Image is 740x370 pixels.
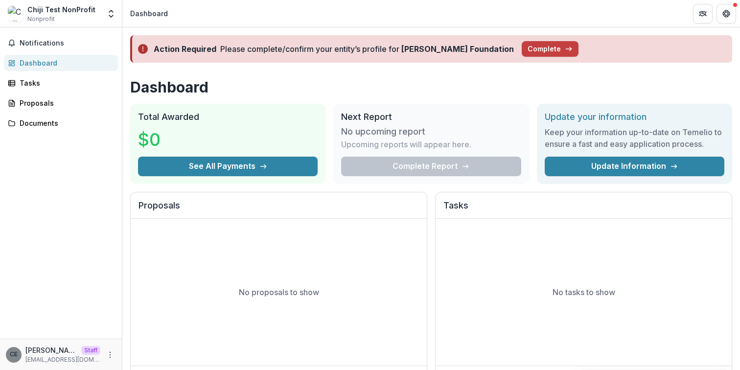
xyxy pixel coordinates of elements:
[545,126,724,150] h3: Keep your information up-to-date on Temelio to ensure a fast and easy application process.
[717,4,736,23] button: Get Help
[126,6,172,21] nav: breadcrumb
[81,346,100,355] p: Staff
[20,58,110,68] div: Dashboard
[139,200,419,219] h2: Proposals
[20,98,110,108] div: Proposals
[693,4,713,23] button: Partners
[4,95,118,111] a: Proposals
[104,4,118,23] button: Open entity switcher
[239,286,319,298] p: No proposals to show
[25,345,77,355] p: [PERSON_NAME]
[138,126,211,153] h3: $0
[443,200,724,219] h2: Tasks
[27,15,55,23] span: Nonprofit
[341,126,425,137] h3: No upcoming report
[341,139,471,150] p: Upcoming reports will appear here.
[401,44,514,54] strong: [PERSON_NAME] Foundation
[220,43,514,55] div: Please complete/confirm your entity’s profile for
[25,355,100,364] p: [EMAIL_ADDRESS][DOMAIN_NAME]
[130,8,168,19] div: Dashboard
[8,6,23,22] img: Chiji Test NonProfit
[4,75,118,91] a: Tasks
[545,112,724,122] h2: Update your information
[4,55,118,71] a: Dashboard
[10,351,18,358] div: Chiji Eke
[130,78,732,96] h1: Dashboard
[20,118,110,128] div: Documents
[138,157,318,176] button: See All Payments
[341,112,521,122] h2: Next Report
[522,41,578,57] button: Complete
[27,4,95,15] div: Chiji Test NonProfit
[4,115,118,131] a: Documents
[154,43,216,55] div: Action Required
[104,349,116,361] button: More
[138,112,318,122] h2: Total Awarded
[20,39,114,47] span: Notifications
[553,286,615,298] p: No tasks to show
[20,78,110,88] div: Tasks
[4,35,118,51] button: Notifications
[545,157,724,176] a: Update Information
